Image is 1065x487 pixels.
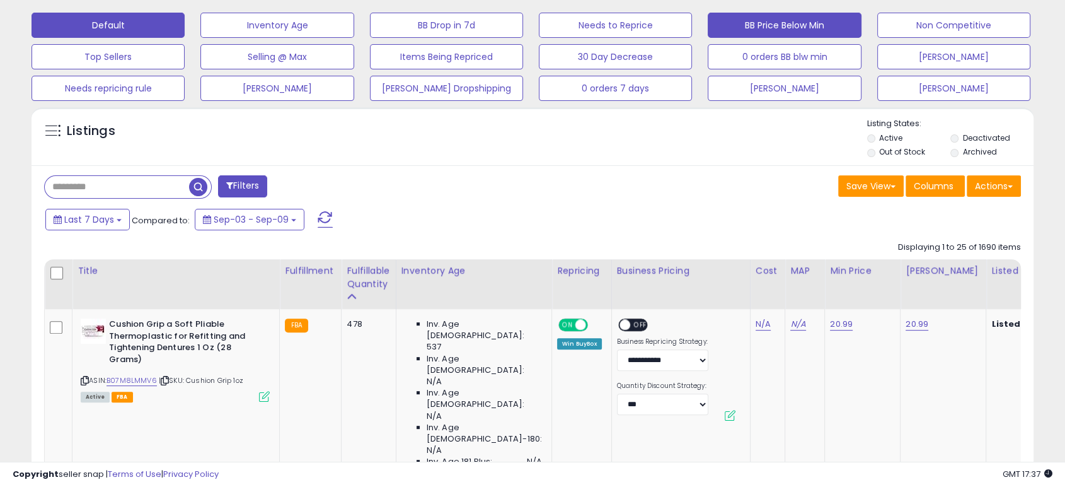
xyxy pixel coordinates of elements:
span: FBA [112,392,133,402]
img: 41Pvt0l1VmL._SL40_.jpg [81,319,106,344]
span: Columns [914,180,953,192]
button: Items Being Repriced [370,44,523,69]
button: Needs to Reprice [539,13,692,38]
span: Inv. Age [DEMOGRAPHIC_DATA]: [427,353,542,376]
div: Inventory Age [401,264,546,278]
a: N/A [790,318,805,331]
button: Non Competitive [877,13,1030,38]
a: 20.99 [830,318,853,331]
a: N/A [756,318,771,331]
span: Inv. Age [DEMOGRAPHIC_DATA]: [427,387,542,410]
span: N/A [427,376,442,387]
div: ASIN: [81,319,270,401]
div: MAP [790,264,819,278]
small: FBA [285,319,308,332]
button: [PERSON_NAME] [877,76,1030,101]
b: Cushion Grip a Soft Pliable Thermoplastic for Refitting and Tightening Dentures 1 Oz (28 Grams) [109,319,262,368]
span: | SKU: Cushion Grip 1oz [159,375,243,385]
span: N/A [427,411,442,422]
div: seller snap | | [13,469,219,481]
div: Min Price [830,264,895,278]
span: ON [560,320,575,331]
button: BB Drop in 7d [370,13,523,38]
button: Save View [838,175,904,197]
button: 0 orders BB blw min [708,44,861,69]
span: Compared to: [132,214,190,226]
div: Repricing [557,264,606,278]
span: OFF [630,320,650,331]
button: [PERSON_NAME] [877,44,1030,69]
button: Actions [967,175,1021,197]
span: All listings currently available for purchase on Amazon [81,392,110,402]
button: [PERSON_NAME] [200,76,354,101]
a: Terms of Use [108,468,161,480]
h5: Listings [67,122,115,140]
label: Deactivated [963,132,1010,143]
button: [PERSON_NAME] [708,76,861,101]
a: Privacy Policy [163,468,219,480]
button: Needs repricing rule [32,76,185,101]
button: Selling @ Max [200,44,354,69]
button: Last 7 Days [45,209,130,230]
span: Inv. Age [DEMOGRAPHIC_DATA]: [427,319,542,341]
button: 0 orders 7 days [539,76,692,101]
span: OFF [586,320,606,331]
label: Quantity Discount Strategy: [617,382,708,390]
button: [PERSON_NAME] Dropshipping [370,76,523,101]
span: 2025-09-17 17:37 GMT [1003,468,1052,480]
button: Default [32,13,185,38]
span: Sep-03 - Sep-09 [214,213,289,226]
button: Top Sellers [32,44,185,69]
a: 20.99 [906,318,928,331]
strong: Copyright [13,468,59,480]
div: Fulfillment [285,264,336,278]
label: Active [879,132,902,143]
span: Last 7 Days [64,213,114,226]
button: 30 Day Decrease [539,44,692,69]
span: 537 [427,341,441,353]
div: Business Pricing [617,264,745,278]
button: BB Price Below Min [708,13,861,38]
div: [PERSON_NAME] [906,264,981,278]
button: Filters [218,175,267,197]
a: B07M8LMMV6 [106,375,157,386]
button: Sep-03 - Sep-09 [195,209,304,230]
label: Business Repricing Strategy: [617,337,708,346]
label: Archived [963,146,997,157]
div: Title [78,264,274,278]
div: Fulfillable Quantity [347,264,390,291]
b: Listed Price: [991,318,1049,330]
button: Columns [906,175,965,197]
span: Inv. Age [DEMOGRAPHIC_DATA]-180: [427,422,542,445]
div: Displaying 1 to 25 of 1690 items [898,242,1021,254]
p: Listing States: [867,118,1033,130]
div: Cost [756,264,780,278]
span: N/A [427,445,442,456]
div: Win BuyBox [557,338,602,349]
div: 478 [347,319,386,330]
button: Inventory Age [200,13,354,38]
label: Out of Stock [879,146,925,157]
